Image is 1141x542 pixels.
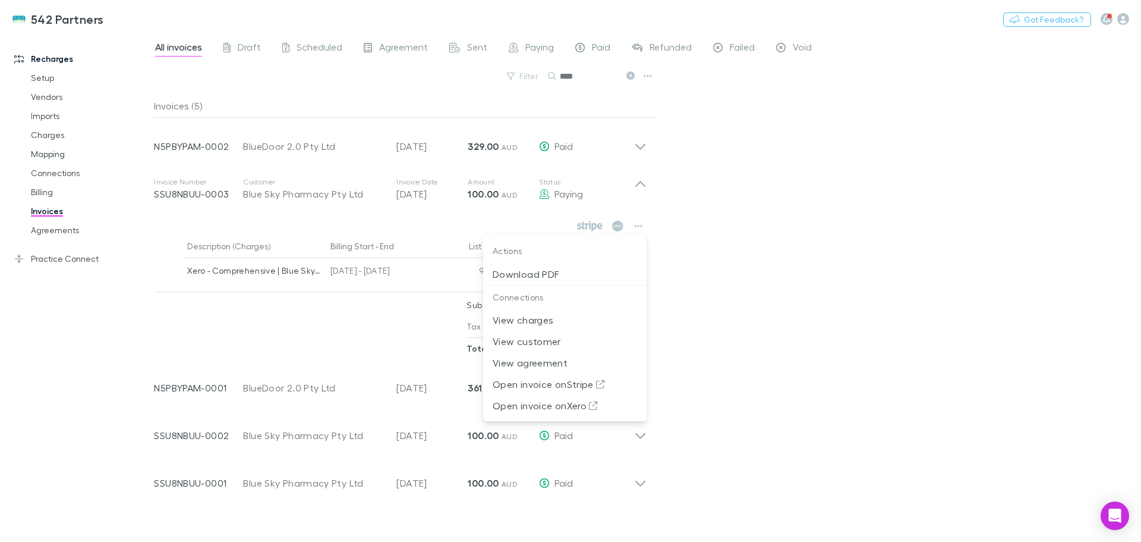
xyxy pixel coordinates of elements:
[483,395,647,416] li: Open invoice onXero
[483,334,647,346] a: View customer
[483,374,647,395] li: Open invoice onStripe
[493,313,637,327] p: View charges
[483,267,647,278] a: Download PDF
[493,334,637,349] p: View customer
[483,331,647,352] li: View customer
[493,267,637,281] p: Download PDF
[483,313,647,324] a: View charges
[483,286,647,310] p: Connections
[493,356,637,370] p: View agreement
[483,239,647,264] p: Actions
[483,352,647,374] li: View agreement
[483,356,647,367] a: View agreement
[483,309,647,331] li: View charges
[493,377,637,391] p: Open invoice on Stripe
[483,399,647,410] a: Open invoice onXero
[483,377,647,389] a: Open invoice onStripe
[483,264,647,285] li: Download PDF
[493,399,637,413] p: Open invoice on Xero
[1101,502,1129,530] div: Open Intercom Messenger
